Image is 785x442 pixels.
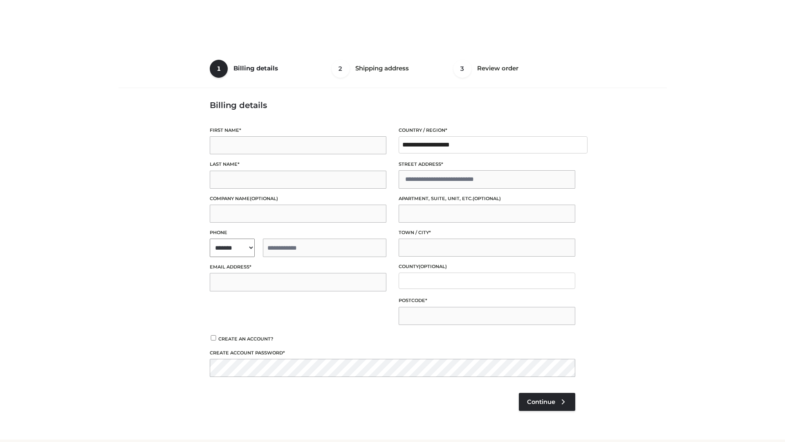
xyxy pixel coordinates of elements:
h3: Billing details [210,100,575,110]
span: (optional) [473,196,501,201]
label: Phone [210,229,386,237]
label: Postcode [399,297,575,304]
a: Continue [519,393,575,411]
label: Apartment, suite, unit, etc. [399,195,575,203]
label: Email address [210,263,386,271]
span: Shipping address [355,64,409,72]
span: (optional) [419,264,447,269]
label: Town / City [399,229,575,237]
label: Last name [210,160,386,168]
input: Create an account? [210,335,217,341]
span: Review order [477,64,518,72]
label: Country / Region [399,126,575,134]
label: Street address [399,160,575,168]
span: Billing details [233,64,278,72]
span: 3 [453,60,471,78]
span: Continue [527,398,555,406]
span: 2 [332,60,350,78]
span: 1 [210,60,228,78]
label: Company name [210,195,386,203]
span: (optional) [250,196,278,201]
label: County [399,263,575,271]
label: First name [210,126,386,134]
label: Create account password [210,349,575,357]
span: Create an account? [218,336,274,342]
